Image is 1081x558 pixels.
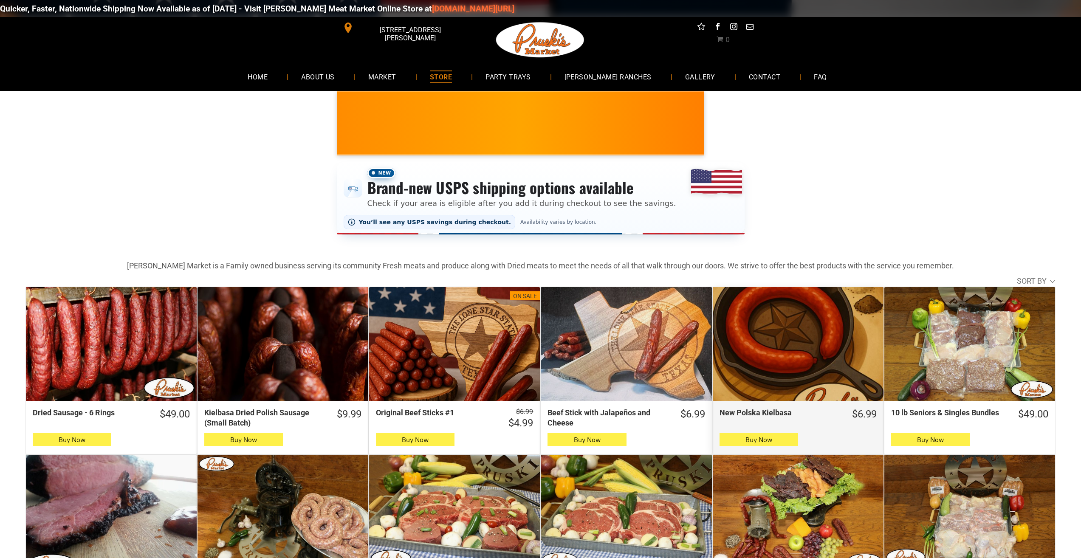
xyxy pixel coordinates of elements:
div: Kielbasa Dried Polish Sausage (Small Batch) [204,408,321,428]
a: CONTACT [736,65,793,88]
button: Buy Now [548,433,626,446]
span: Buy Now [402,436,429,444]
a: email [744,21,755,34]
a: $49.0010 lb Seniors & Singles Bundles [884,408,1055,421]
button: Buy Now [376,433,454,446]
span: Buy Now [917,436,944,444]
a: instagram [728,21,739,34]
span: You’ll see any USPS savings during checkout. [359,219,511,225]
span: Availability varies by location. [519,219,598,225]
div: $9.99 [337,408,361,421]
span: Buy Now [745,436,772,444]
a: Kielbasa Dried Polish Sausage (Small Batch) [198,287,368,401]
a: STORE [417,65,465,88]
button: Buy Now [720,433,798,446]
s: $6.99 [516,408,533,416]
a: Social network [696,21,707,34]
button: Buy Now [33,433,111,446]
a: $6.99New Polska Kielbasa [713,408,883,421]
div: On Sale [513,292,537,301]
a: $6.99Beef Stick with Jalapeños and Cheese [541,408,711,428]
span: [PERSON_NAME] MARKET [703,129,869,143]
div: $6.99 [852,408,877,421]
a: [PERSON_NAME] RANCHES [552,65,664,88]
span: Buy Now [574,436,601,444]
strong: [PERSON_NAME] Market is a Family owned business serving its community Fresh meats and produce alo... [127,261,954,270]
div: New Polska Kielbasa [720,408,836,417]
a: PARTY TRAYS [473,65,543,88]
div: $6.99 [680,408,705,421]
a: GALLERY [672,65,728,88]
h3: Brand-new USPS shipping options available [367,178,676,197]
p: Check if your area is eligible after you add it during checkout to see the savings. [367,197,676,209]
button: Buy Now [891,433,970,446]
img: Pruski-s+Market+HQ+Logo2-1920w.png [494,17,586,63]
a: Dried Sausage - 6 Rings [26,287,197,401]
a: MARKET [356,65,409,88]
a: [DOMAIN_NAME][URL] [431,4,513,14]
a: [STREET_ADDRESS][PERSON_NAME] [337,21,467,34]
a: facebook [712,21,723,34]
a: New Polska Kielbasa [713,287,883,401]
a: On SaleOriginal Beef Sticks #1 [369,287,540,401]
a: $6.99 $4.99Original Beef Sticks #1 [369,408,540,430]
a: ABOUT US [288,65,347,88]
div: 10 lb Seniors & Singles Bundles [891,408,1002,417]
div: $4.99 [508,417,533,430]
a: $49.00Dried Sausage - 6 Rings [26,408,197,421]
a: 10 lb Seniors &amp; Singles Bundles [884,287,1055,401]
div: Beef Stick with Jalapeños and Cheese [548,408,664,428]
button: Buy Now [204,433,283,446]
div: Dried Sausage - 6 Rings [33,408,144,417]
span: [STREET_ADDRESS][PERSON_NAME] [355,22,465,46]
div: Shipping options announcement [337,162,745,234]
div: $49.00 [1018,408,1048,421]
span: Buy Now [59,436,85,444]
a: FAQ [801,65,839,88]
span: New [367,168,395,178]
a: HOME [235,65,280,88]
span: 0 [725,36,730,44]
a: Beef Stick with Jalapeños and Cheese [541,287,711,401]
div: $49.00 [160,408,190,421]
a: $9.99Kielbasa Dried Polish Sausage (Small Batch) [198,408,368,428]
span: Buy Now [230,436,257,444]
div: Original Beef Sticks #1 [376,408,493,417]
